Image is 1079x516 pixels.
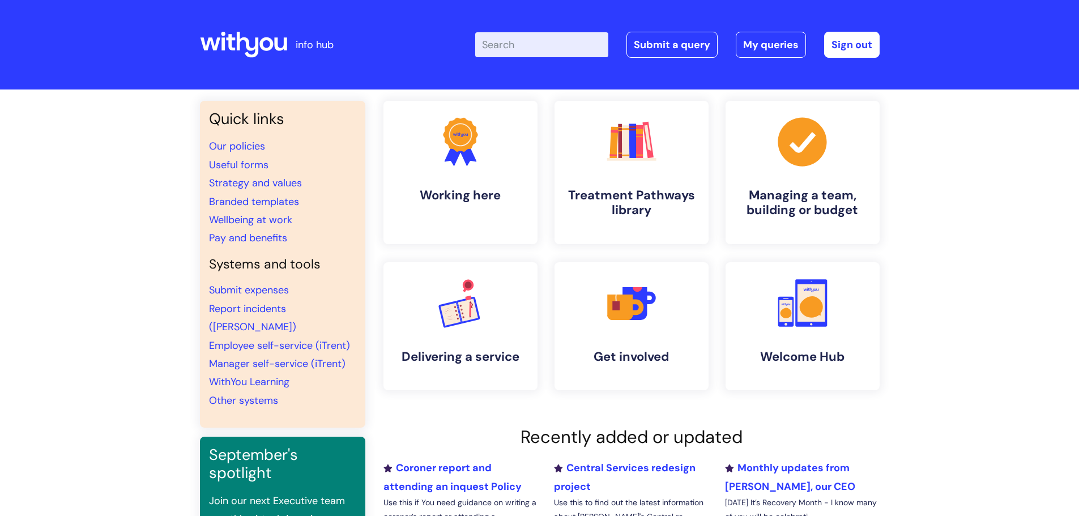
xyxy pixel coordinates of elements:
[736,32,806,58] a: My queries
[209,139,265,153] a: Our policies
[735,349,871,364] h4: Welcome Hub
[555,262,709,390] a: Get involved
[393,349,528,364] h4: Delivering a service
[383,262,538,390] a: Delivering a service
[554,461,696,493] a: Central Services redesign project
[209,339,350,352] a: Employee self-service (iTrent)
[735,188,871,218] h4: Managing a team, building or budget
[393,188,528,203] h4: Working here
[209,213,292,227] a: Wellbeing at work
[725,461,855,493] a: Monthly updates from [PERSON_NAME], our CEO
[564,349,700,364] h4: Get involved
[209,158,268,172] a: Useful forms
[209,176,302,190] a: Strategy and values
[726,101,880,244] a: Managing a team, building or budget
[209,394,278,407] a: Other systems
[209,195,299,208] a: Branded templates
[726,262,880,390] a: Welcome Hub
[209,446,356,483] h3: September's spotlight
[296,36,334,54] p: info hub
[383,101,538,244] a: Working here
[209,257,356,272] h4: Systems and tools
[475,32,608,57] input: Search
[209,357,346,370] a: Manager self-service (iTrent)
[475,32,880,58] div: | -
[626,32,718,58] a: Submit a query
[383,461,522,493] a: Coroner report and attending an inquest Policy
[209,283,289,297] a: Submit expenses
[383,427,880,447] h2: Recently added or updated
[209,231,287,245] a: Pay and benefits
[824,32,880,58] a: Sign out
[209,110,356,128] h3: Quick links
[555,101,709,244] a: Treatment Pathways library
[209,302,296,334] a: Report incidents ([PERSON_NAME])
[209,375,289,389] a: WithYou Learning
[564,188,700,218] h4: Treatment Pathways library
